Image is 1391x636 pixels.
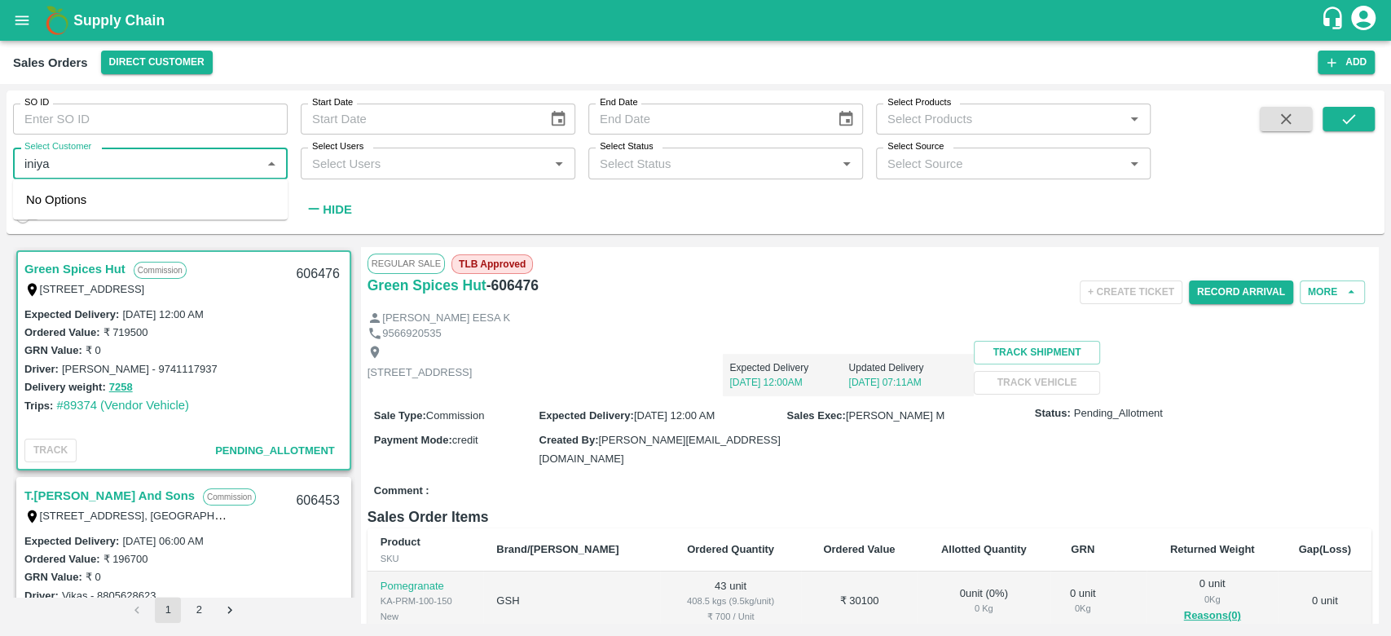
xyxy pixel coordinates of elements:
p: [DATE] 12:00AM [729,375,848,390]
button: Add [1318,51,1375,74]
button: Select DC [101,51,213,74]
td: 43 unit [660,572,801,631]
b: Returned Weight [1170,543,1255,555]
div: 606476 [286,255,349,294]
label: Select Customer [24,140,91,153]
div: 606453 [286,482,349,520]
button: Choose date [543,104,574,135]
h6: - 606476 [486,274,539,297]
b: Allotted Quantity [941,543,1027,555]
td: GSH [483,572,660,631]
span: No Options [26,193,86,206]
label: ₹ 0 [86,571,101,583]
div: ₹ 700 / Unit [673,609,788,624]
span: [DATE] 12:00 AM [634,409,715,422]
span: [PERSON_NAME][EMAIL_ADDRESS][DOMAIN_NAME] [539,434,780,464]
b: GRN [1071,543,1094,555]
label: Select Products [887,96,951,109]
label: ₹ 719500 [103,326,147,338]
nav: pagination navigation [121,597,245,623]
p: [DATE] 07:11AM [848,375,967,390]
button: Reasons(0) [1160,607,1266,625]
button: More [1300,280,1365,304]
label: Expected Delivery : [24,308,119,320]
b: Product [381,536,420,548]
label: Select Users [312,140,363,153]
div: KA-PRM-100-150 [381,594,471,608]
div: 408.5 kgs (9.5kg/unit) [673,594,788,608]
button: Track Shipment [974,341,1099,364]
p: Commission [203,488,256,506]
input: Select Products [881,108,1119,130]
b: Ordered Value [823,543,895,555]
span: [PERSON_NAME] M [846,409,944,422]
div: 0 Kg [931,601,1037,616]
label: GRN Value: [24,344,82,356]
input: Enter SO ID [13,104,288,135]
label: SO ID [24,96,49,109]
p: [PERSON_NAME] EESA K [382,311,510,326]
button: Go to page 2 [186,597,212,623]
div: 0 unit [1063,586,1103,616]
p: Updated Delivery [848,360,967,375]
div: Sales Orders [13,52,88,73]
button: Open [1124,153,1145,174]
label: Sale Type : [374,409,426,422]
label: End Date [600,96,637,109]
a: T.[PERSON_NAME] And Sons [24,485,195,506]
button: Open [1124,108,1145,130]
h6: Sales Order Items [368,506,1371,528]
label: Payment Mode : [374,434,452,446]
label: Trips: [24,400,53,412]
label: Expected Delivery : [24,535,119,547]
button: Open [548,153,570,174]
label: Sales Exec : [787,409,846,422]
label: Vikas - 8805628623 [62,590,156,602]
a: Green Spices Hut [24,258,125,280]
div: 0 unit ( 0 %) [931,586,1037,616]
div: 0 Kg [1063,601,1103,616]
label: ₹ 196700 [103,553,147,565]
div: 0 unit [1160,576,1266,625]
button: page 1 [155,597,181,623]
td: ₹ 30100 [801,572,918,631]
input: Select Status [593,152,831,174]
button: Open [836,153,857,174]
button: Hide [301,196,356,223]
p: 9566920535 [382,326,441,342]
label: Driver: [24,363,59,375]
label: [DATE] 12:00 AM [122,308,203,320]
p: Commission [134,262,187,279]
input: Start Date [301,104,536,135]
img: logo [41,4,73,37]
a: #89374 (Vendor Vehicle) [56,399,189,412]
label: [STREET_ADDRESS] [40,283,145,295]
input: Select Source [881,152,1119,174]
label: Select Source [887,140,944,153]
input: Select Users [306,152,544,174]
a: Green Spices Hut [368,274,486,297]
label: Ordered Value: [24,326,99,338]
label: Start Date [312,96,353,109]
label: Select Status [600,140,654,153]
b: Supply Chain [73,12,165,29]
span: Commission [426,409,485,422]
input: End Date [588,104,824,135]
span: Pending_Allotment [215,444,335,457]
label: [PERSON_NAME] - 9741117937 [62,363,218,375]
label: [DATE] 06:00 AM [122,535,203,547]
p: Expected Delivery [729,360,848,375]
button: Choose date [830,104,861,135]
b: Ordered Quantity [687,543,774,555]
b: Gap(Loss) [1299,543,1351,555]
label: Comment : [374,484,429,499]
div: account of current user [1349,3,1378,38]
label: GRN Value: [24,571,82,583]
label: Created By : [539,434,598,446]
label: Delivery weight: [24,381,106,393]
button: open drawer [3,2,41,39]
a: Supply Chain [73,9,1320,32]
span: Regular Sale [368,254,445,273]
label: Status: [1035,406,1071,422]
label: Ordered Value: [24,553,99,565]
